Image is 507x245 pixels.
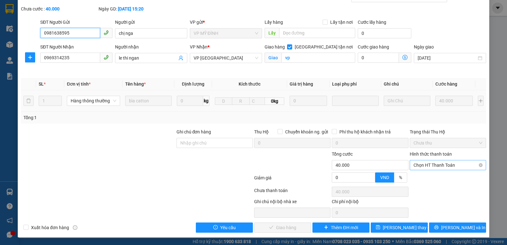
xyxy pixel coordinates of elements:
span: Hàng thông thường [71,96,116,106]
button: checkGiao hàng [254,222,311,233]
button: plusThêm ĐH mới [312,222,369,233]
button: exclamation-circleYêu cầu [196,222,253,233]
div: VP gửi [190,19,262,26]
input: D [215,97,232,105]
div: Giảm giá [253,174,331,185]
div: Người gửi [115,19,187,26]
span: user-add [178,55,183,61]
div: Tổng: 1 [23,114,196,121]
span: 0kg [265,97,284,105]
button: delete [23,96,34,106]
span: Tên hàng [125,81,146,87]
span: Xuất hóa đơn hàng [29,224,72,231]
span: Giao hàng [265,44,285,49]
span: phone [104,55,109,60]
span: VP Nhận [190,44,208,49]
span: plus [324,225,328,230]
span: Phí thu hộ khách nhận trả [337,128,393,135]
span: Lấy [265,28,279,38]
input: 0 [290,96,327,106]
span: Thu Hộ [254,129,269,134]
span: Thêm ĐH mới [331,224,358,231]
button: plus [478,96,484,106]
span: Cước hàng [435,81,457,87]
span: Kích thước [239,81,260,87]
div: Chưa cước : [21,5,97,12]
input: Cước lấy hàng [358,28,411,38]
div: Ngày GD: [99,5,175,12]
span: phone [104,30,109,35]
span: [GEOGRAPHIC_DATA] tận nơi [292,43,355,50]
input: Cước giao hàng [358,53,399,63]
span: VP Cầu Yên Xuân [194,53,258,63]
span: Tổng cước [332,152,353,157]
span: [PERSON_NAME] thay đổi [383,224,433,231]
div: Trạng thái Thu Hộ [410,128,486,135]
span: VND [380,175,389,180]
span: Chưa thu [414,138,482,148]
b: [DATE] 15:20 [118,6,144,11]
label: Cước giao hàng [358,44,389,49]
input: Dọc đường [279,28,356,38]
span: Định lượng [182,81,204,87]
input: C [249,97,265,105]
div: SĐT Người Gửi [40,19,112,26]
span: printer [434,225,439,230]
span: dollar-circle [402,55,408,60]
div: Chưa thanh toán [253,187,331,198]
label: Ngày giao [414,44,434,49]
span: exclamation-circle [213,225,218,230]
span: Đơn vị tính [67,81,91,87]
span: Lấy tận nơi [328,19,355,26]
th: Ghi chú [381,78,433,90]
div: Chi phí nội bộ [332,198,408,208]
span: close-circle [479,163,483,167]
input: Giao tận nơi [281,53,356,63]
span: kg [203,96,209,106]
button: plus [25,52,35,62]
label: Cước lấy hàng [358,20,386,25]
th: Loại phụ phí [330,78,381,90]
span: save [376,225,380,230]
input: Ngày giao [418,55,477,61]
span: plus [25,55,35,60]
input: Ghi Chú [384,96,430,106]
span: % [399,175,402,180]
div: Người nhận [115,43,187,50]
button: printer[PERSON_NAME] và In [429,222,486,233]
input: 0 [435,96,473,106]
span: SL [39,81,44,87]
div: SĐT Người Nhận [40,43,112,50]
b: 40.000 [46,6,60,11]
span: Chọn HT Thanh Toán [414,160,482,170]
button: save[PERSON_NAME] thay đổi [371,222,428,233]
label: Ghi chú đơn hàng [176,129,211,134]
div: Ghi chú nội bộ nhà xe [254,198,331,208]
label: Hình thức thanh toán [410,152,452,157]
span: Yêu cầu [220,224,236,231]
span: VP MỸ ĐÌNH [194,29,258,38]
span: Chuyển khoản ng. gửi [283,128,331,135]
span: Giá trị hàng [290,81,313,87]
input: R [232,97,249,105]
span: [PERSON_NAME] và In [441,224,485,231]
span: info-circle [73,225,77,230]
span: Lấy hàng [265,20,283,25]
span: Giao [265,53,281,63]
input: VD: Bàn, Ghế [125,96,172,106]
input: Ghi chú đơn hàng [176,138,253,148]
